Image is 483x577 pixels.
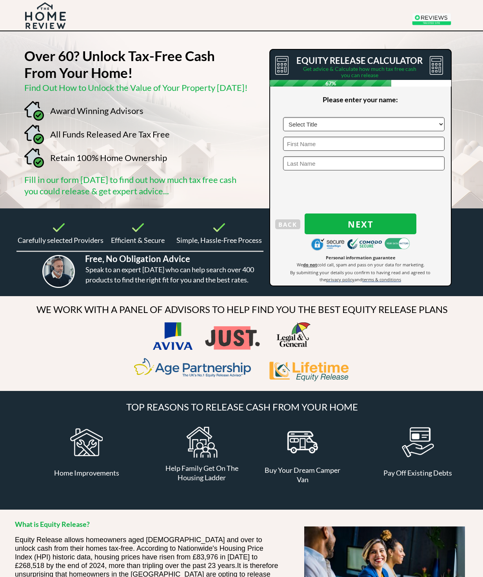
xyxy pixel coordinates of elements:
strong: do not [303,262,317,268]
span: 67% [270,80,391,87]
span: Efficient & Secure [111,236,165,244]
span: Find Out How to Unlock the Value of Your Property [DATE]! [24,82,248,93]
span: Speak to an expert [DATE] who can help search over 400 products to find the right fit for you and... [85,265,254,284]
span: Next [305,219,416,229]
span: We cold call, spam and pass on your data for marketing. [297,262,425,268]
input: Last Name [283,156,445,170]
span: By submitting your details you confirm to having read and agreed to the [290,270,430,282]
span: WE WORK WITH A PANEL OF ADVISORS TO HELP FIND YOU THE BEST EQUITY RELEASE PLANS [36,304,448,315]
a: privacy policy [326,276,354,282]
span: Please enter your name: [323,95,398,104]
span: ousing prices have risen from £83,976 in [DATE] to £268,518 by the end of 2024, more than triplin... [15,553,258,570]
span: privacy policy [326,277,354,282]
span: Carefully selected Providers [18,236,103,244]
span: Award Winning Advisors [50,105,143,116]
strong: Over 60? Unlock Tax-Free Cash From Your Home! [24,47,215,81]
span: terms & conditions [362,277,401,282]
span: BACK [275,219,300,230]
strong: What is Equity Release? [15,520,90,528]
span: EQUITY RELEASE CALCULATOR [296,55,423,66]
span: Personal information guarantee [326,255,396,260]
span: Home Improvements [54,468,119,477]
span: Buy Your Dream Camper Van [265,466,340,484]
span: Pay Off Existing Debts [383,468,452,477]
span: Equity Release allows homeowners aged [DEMOGRAPHIC_DATA] and over to unlock cash from their homes... [15,536,263,561]
input: First Name [283,137,445,151]
span: Fill in our form [DATE] to find out how much tax free cash you could release & get expert advice... [24,174,236,196]
span: All Funds Released Are Tax Free [50,129,170,139]
span: Free, No Obligation Advice [85,253,190,264]
span: Retain 100% Home Ownership [50,152,167,163]
a: terms & conditions [362,276,401,282]
span: Simple, Hassle-Free Process [176,236,262,244]
button: BACK [275,219,300,229]
span: and [354,277,362,282]
span: Help Family Get On The Housing Ladder [165,464,238,482]
span: TOP REASONS TO RELEASE CASH FROM YOUR HOME [126,401,358,412]
span: Get advice & Calculate how much tax free cash you can release [303,65,416,78]
button: Next [305,213,416,234]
